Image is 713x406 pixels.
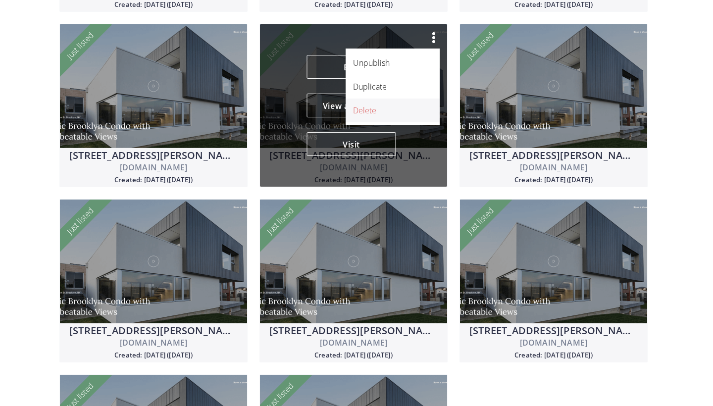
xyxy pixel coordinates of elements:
p: Unpublish [353,57,421,69]
p: Duplicate [353,81,421,93]
button: View analytics [307,94,396,117]
p: Delete [353,104,421,116]
a: Edit [307,55,396,79]
button: Visit [307,132,396,156]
